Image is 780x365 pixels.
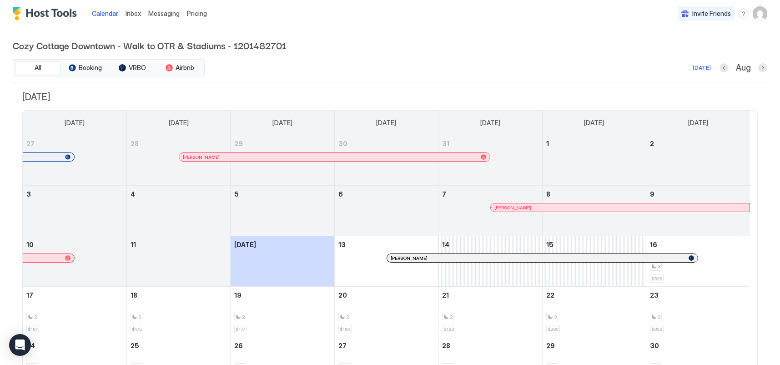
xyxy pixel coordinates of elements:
span: 13 [338,241,346,248]
span: 8 [546,190,550,198]
a: Sunday [55,111,94,135]
span: 14 [442,241,449,248]
span: 28 [442,342,450,350]
span: [DATE] [480,119,500,127]
span: Pricing [187,10,207,18]
td: August 23, 2025 [646,287,750,337]
a: Inbox [126,9,141,18]
span: 5 [234,190,239,198]
span: 17 [26,291,33,299]
td: August 3, 2025 [23,186,126,236]
a: August 24, 2025 [23,337,126,354]
span: 26 [234,342,243,350]
span: [DATE] [584,119,604,127]
span: [PERSON_NAME] [494,205,531,211]
td: August 1, 2025 [542,135,646,186]
span: Cozy Cottage Downtown - Walk to OTR & Stadiums - 1201482701 [13,38,767,52]
button: Airbnb [157,61,202,74]
td: August 15, 2025 [542,236,646,287]
td: August 11, 2025 [126,236,230,287]
a: August 16, 2025 [646,236,750,253]
span: 27 [26,140,35,147]
td: August 5, 2025 [231,186,334,236]
a: August 5, 2025 [231,186,334,203]
a: August 11, 2025 [127,236,230,253]
span: 2 [346,314,349,320]
a: Calendar [92,9,118,18]
div: [DATE] [693,64,711,72]
a: August 20, 2025 [335,287,438,304]
span: 18 [131,291,137,299]
a: August 22, 2025 [543,287,646,304]
span: 2 [650,140,654,147]
a: Host Tools Logo [13,7,81,20]
span: $329 [651,276,662,282]
span: Calendar [92,10,118,17]
span: 30 [338,140,347,147]
td: August 19, 2025 [231,287,334,337]
span: $353 [651,326,662,332]
td: August 4, 2025 [126,186,230,236]
span: 2 [450,314,453,320]
span: 25 [131,342,139,350]
a: August 4, 2025 [127,186,230,203]
a: Monday [160,111,198,135]
span: 3 [26,190,31,198]
a: Messaging [148,9,180,18]
span: 2 [138,314,141,320]
a: August 19, 2025 [231,287,334,304]
span: Airbnb [176,64,194,72]
span: 29 [234,140,243,147]
a: Tuesday [263,111,302,135]
span: $183 [443,326,454,332]
a: August 9, 2025 [646,186,750,203]
span: [DATE] [169,119,189,127]
td: August 18, 2025 [126,287,230,337]
span: 10 [26,241,34,248]
span: Messaging [148,10,180,17]
td: July 27, 2025 [23,135,126,186]
a: August 30, 2025 [646,337,750,354]
a: July 27, 2025 [23,135,126,152]
td: August 2, 2025 [646,135,750,186]
span: 30 [650,342,659,350]
span: $180 [340,326,350,332]
span: [PERSON_NAME] [183,154,220,160]
a: August 28, 2025 [438,337,542,354]
span: [DATE] [65,119,85,127]
span: [DATE] [22,91,758,103]
span: $167 [28,326,38,332]
span: [PERSON_NAME] [391,255,428,261]
span: 20 [338,291,347,299]
div: [PERSON_NAME] [183,154,486,160]
span: VRBO [129,64,146,72]
span: 11 [131,241,136,248]
span: 2 [34,314,37,320]
a: August 26, 2025 [231,337,334,354]
td: August 22, 2025 [542,287,646,337]
span: 21 [442,291,449,299]
span: 23 [650,291,659,299]
span: $177 [236,326,245,332]
a: August 17, 2025 [23,287,126,304]
a: August 21, 2025 [438,287,542,304]
div: Open Intercom Messenger [9,334,31,356]
span: Aug [736,63,751,73]
td: August 12, 2025 [231,236,334,287]
span: 31 [442,140,449,147]
a: Wednesday [367,111,405,135]
div: tab-group [13,59,205,76]
a: Saturday [679,111,717,135]
span: 6 [338,190,343,198]
td: July 31, 2025 [438,135,542,186]
td: August 17, 2025 [23,287,126,337]
a: Friday [575,111,613,135]
a: August 29, 2025 [543,337,646,354]
span: $175 [132,326,142,332]
span: 4 [131,190,135,198]
span: [DATE] [272,119,292,127]
td: August 13, 2025 [334,236,438,287]
span: 19 [234,291,242,299]
td: August 21, 2025 [438,287,542,337]
div: menu [738,8,749,19]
